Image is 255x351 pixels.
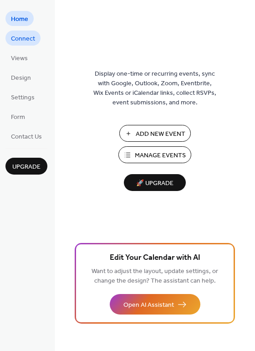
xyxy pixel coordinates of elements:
button: 🚀 Upgrade [124,174,186,191]
span: Display one-time or recurring events, sync with Google, Outlook, Zoom, Eventbrite, Wix Events or ... [93,69,216,108]
a: Form [5,109,31,124]
a: Connect [5,31,41,46]
span: Open AI Assistant [123,300,174,310]
button: Open AI Assistant [110,294,200,315]
span: Home [11,15,28,24]
a: Settings [5,89,40,104]
span: Want to adjust the layout, update settings, or change the design? The assistant can help. [92,265,218,287]
span: Add New Event [136,129,185,139]
span: Connect [11,34,35,44]
a: Home [5,11,34,26]
span: Form [11,113,25,122]
a: Views [5,50,33,65]
span: 🚀 Upgrade [129,177,180,190]
span: Contact Us [11,132,42,142]
span: Manage Events [135,151,186,160]
span: Settings [11,93,35,103]
span: Views [11,54,28,63]
span: Edit Your Calendar with AI [110,252,200,264]
a: Design [5,70,36,85]
button: Upgrade [5,158,47,175]
button: Manage Events [118,146,191,163]
span: Design [11,73,31,83]
button: Add New Event [119,125,191,142]
span: Upgrade [12,162,41,172]
a: Contact Us [5,129,47,144]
